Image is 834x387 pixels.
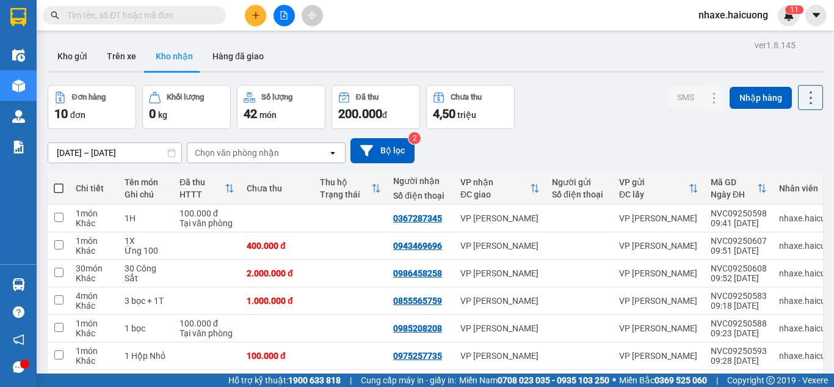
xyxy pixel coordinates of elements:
[261,93,292,101] div: Số lượng
[460,190,530,199] div: ĐC giao
[76,264,112,273] div: 30 món
[619,268,698,278] div: VP [PERSON_NAME]
[711,190,757,199] div: Ngày ĐH
[288,375,341,385] strong: 1900 633 818
[457,110,476,120] span: triệu
[790,6,794,14] span: 1
[338,106,382,121] span: 200.000
[76,328,112,338] div: Khác
[76,273,112,283] div: Khác
[76,246,112,256] div: Khác
[125,236,167,246] div: 1X
[619,241,698,251] div: VP [PERSON_NAME]
[619,177,689,187] div: VP gửi
[314,172,387,205] th: Toggle SortBy
[12,278,25,291] img: warehouse-icon
[228,374,341,387] span: Hỗ trợ kỹ thuật:
[274,5,295,26] button: file-add
[247,183,308,193] div: Chưa thu
[805,5,827,26] button: caret-down
[320,190,371,199] div: Trạng thái
[454,172,546,205] th: Toggle SortBy
[97,42,146,71] button: Trên xe
[12,141,25,153] img: solution-icon
[711,218,767,228] div: 09:41 [DATE]
[54,106,68,121] span: 10
[167,93,204,101] div: Khối lượng
[179,190,225,199] div: HTTT
[711,301,767,311] div: 09:18 [DATE]
[393,296,442,306] div: 0855565759
[179,319,234,328] div: 100.000 đ
[766,376,775,385] span: copyright
[13,334,24,345] span: notification
[125,213,167,223] div: 1H
[393,241,442,251] div: 0943469696
[361,374,456,387] span: Cung cấp máy in - giấy in:
[619,374,707,387] span: Miền Bắc
[76,356,112,366] div: Khác
[711,177,757,187] div: Mã GD
[393,176,448,186] div: Người nhận
[460,351,540,361] div: VP [PERSON_NAME]
[76,218,112,228] div: Khác
[393,323,442,333] div: 0985208208
[619,351,698,361] div: VP [PERSON_NAME]
[711,264,767,273] div: NVC09250608
[667,86,704,108] button: SMS
[460,177,530,187] div: VP nhận
[711,273,767,283] div: 09:52 [DATE]
[247,351,308,361] div: 100.000 đ
[10,8,26,26] img: logo-vxr
[67,9,211,22] input: Tìm tên, số ĐT hoặc mã đơn
[689,7,778,23] span: nhaxe.haicuong
[51,11,59,20] span: search
[125,177,167,187] div: Tên món
[328,148,338,158] svg: open
[179,177,225,187] div: Đã thu
[245,5,266,26] button: plus
[460,296,540,306] div: VP [PERSON_NAME]
[76,374,112,383] div: 1 món
[613,172,705,205] th: Toggle SortBy
[711,346,767,356] div: NVC09250593
[308,11,316,20] span: aim
[619,190,689,199] div: ĐC lấy
[76,208,112,218] div: 1 món
[705,172,773,205] th: Toggle SortBy
[332,85,420,129] button: Đã thu200.000đ
[48,42,97,71] button: Kho gửi
[433,106,455,121] span: 4,50
[619,296,698,306] div: VP [PERSON_NAME]
[716,374,718,387] span: |
[76,301,112,311] div: Khác
[142,85,231,129] button: Khối lượng0kg
[76,291,112,301] div: 4 món
[125,351,167,361] div: 1 Hộp Nhỏ
[158,110,167,120] span: kg
[195,147,279,159] div: Chọn văn phòng nhận
[356,93,379,101] div: Đã thu
[655,375,707,385] strong: 0369 525 060
[125,296,167,306] div: 3 bọc + 1T
[320,177,371,187] div: Thu hộ
[459,374,609,387] span: Miền Nam
[498,375,609,385] strong: 0708 023 035 - 0935 103 250
[711,291,767,301] div: NVC09250583
[259,110,277,120] span: món
[619,213,698,223] div: VP [PERSON_NAME]
[408,132,421,144] sup: 2
[12,110,25,123] img: warehouse-icon
[711,246,767,256] div: 09:51 [DATE]
[149,106,156,121] span: 0
[426,85,515,129] button: Chưa thu4,50 triệu
[179,328,234,338] div: Tại văn phòng
[179,218,234,228] div: Tại văn phòng
[711,374,767,383] div: NVC09250475
[76,346,112,356] div: 1 món
[13,361,24,373] span: message
[393,351,442,361] div: 0975257735
[173,172,241,205] th: Toggle SortBy
[711,356,767,366] div: 09:28 [DATE]
[247,268,308,278] div: 2.000.000 đ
